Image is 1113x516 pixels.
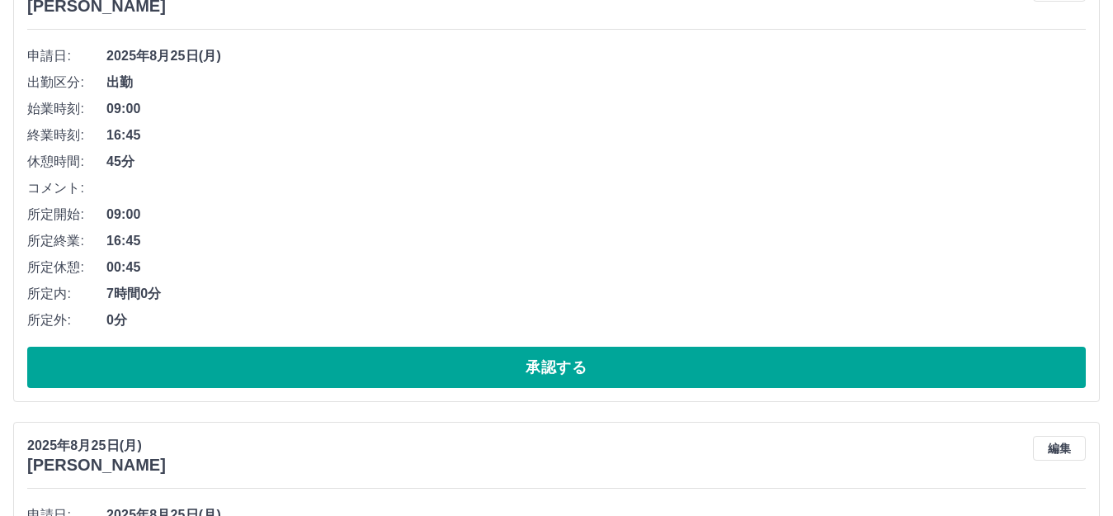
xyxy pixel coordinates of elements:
[106,125,1086,145] span: 16:45
[27,46,106,66] span: 申請日:
[27,99,106,119] span: 始業時刻:
[27,125,106,145] span: 終業時刻:
[27,347,1086,388] button: 承認する
[106,73,1086,92] span: 出勤
[27,456,166,475] h3: [PERSON_NAME]
[106,152,1086,172] span: 45分
[27,178,106,198] span: コメント:
[27,205,106,225] span: 所定開始:
[1033,436,1086,461] button: 編集
[106,284,1086,304] span: 7時間0分
[27,73,106,92] span: 出勤区分:
[106,205,1086,225] span: 09:00
[106,99,1086,119] span: 09:00
[106,231,1086,251] span: 16:45
[106,258,1086,277] span: 00:45
[27,152,106,172] span: 休憩時間:
[106,310,1086,330] span: 0分
[27,284,106,304] span: 所定内:
[27,231,106,251] span: 所定終業:
[27,310,106,330] span: 所定外:
[106,46,1086,66] span: 2025年8月25日(月)
[27,436,166,456] p: 2025年8月25日(月)
[27,258,106,277] span: 所定休憩:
